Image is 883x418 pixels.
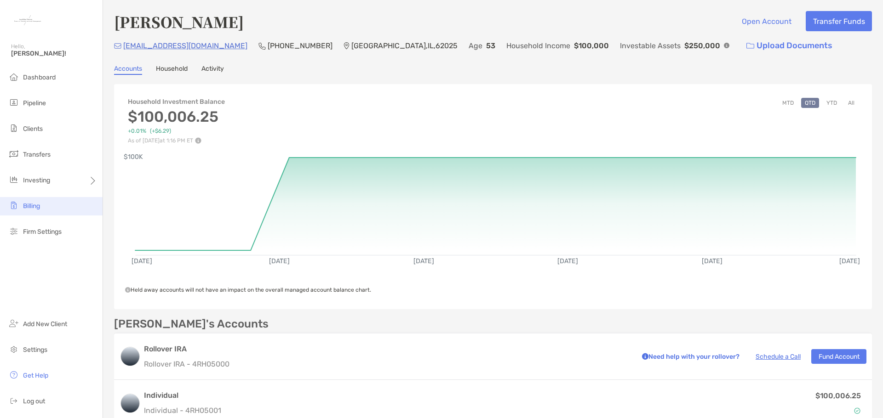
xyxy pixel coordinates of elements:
[23,228,62,236] span: Firm Settings
[23,372,48,379] span: Get Help
[23,176,50,184] span: Investing
[756,353,801,361] a: Schedule a Call
[801,98,819,108] button: QTD
[8,344,19,355] img: settings icon
[121,347,139,366] img: logo account
[724,43,729,48] img: Info Icon
[121,394,139,412] img: logo account
[132,257,152,265] text: [DATE]
[8,226,19,237] img: firm-settings icon
[114,11,244,32] h4: [PERSON_NAME]
[351,40,458,51] p: [GEOGRAPHIC_DATA] , IL , 62025
[128,98,225,106] h4: Household Investment Balance
[506,40,570,51] p: Household Income
[779,98,797,108] button: MTD
[8,395,19,406] img: logout icon
[258,42,266,50] img: Phone Icon
[125,287,371,293] span: Held away accounts will not have an impact on the overall managed account balance chart.
[815,390,861,401] p: $100,006.25
[640,351,740,362] p: Need help with your rollover?
[144,405,221,416] p: Individual - 4RH05001
[114,318,269,330] p: [PERSON_NAME]'s Accounts
[8,97,19,108] img: pipeline icon
[144,390,221,401] h3: Individual
[23,99,46,107] span: Pipeline
[201,65,224,75] a: Activity
[8,318,19,329] img: add_new_client icon
[574,40,609,51] p: $100,000
[839,257,860,265] text: [DATE]
[811,349,866,364] button: Fund Account
[23,320,67,328] span: Add New Client
[8,369,19,380] img: get-help icon
[23,346,47,354] span: Settings
[128,137,225,144] p: As of [DATE] at 1:16 PM ET
[128,108,225,125] h3: $100,006.25
[23,397,45,405] span: Log out
[620,40,681,51] p: Investable Assets
[114,65,142,75] a: Accounts
[344,42,350,50] img: Location Icon
[144,358,629,370] p: Rollover IRA - 4RH05000
[557,257,578,265] text: [DATE]
[734,11,798,31] button: Open Account
[195,137,201,144] img: Performance Info
[11,4,44,37] img: Zoe Logo
[702,257,722,265] text: [DATE]
[11,50,97,57] span: [PERSON_NAME]!
[8,174,19,185] img: investing icon
[150,128,171,135] span: (+$6.29)
[124,153,143,161] text: $100K
[156,65,188,75] a: Household
[469,40,482,51] p: Age
[854,407,860,414] img: Account Status icon
[740,36,838,56] a: Upload Documents
[268,40,333,51] p: [PHONE_NUMBER]
[144,344,629,355] h3: Rollover IRA
[8,71,19,82] img: dashboard icon
[23,73,56,81] span: Dashboard
[806,11,872,31] button: Transfer Funds
[8,123,19,134] img: clients icon
[269,257,290,265] text: [DATE]
[8,148,19,159] img: transfers icon
[823,98,841,108] button: YTD
[684,40,720,51] p: $250,000
[746,43,754,49] img: button icon
[844,98,858,108] button: All
[23,125,43,133] span: Clients
[23,151,51,158] span: Transfers
[114,43,121,49] img: Email Icon
[23,202,40,210] span: Billing
[123,40,247,51] p: [EMAIL_ADDRESS][DOMAIN_NAME]
[486,40,495,51] p: 53
[128,128,146,135] span: +0.01%
[413,257,434,265] text: [DATE]
[8,200,19,211] img: billing icon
